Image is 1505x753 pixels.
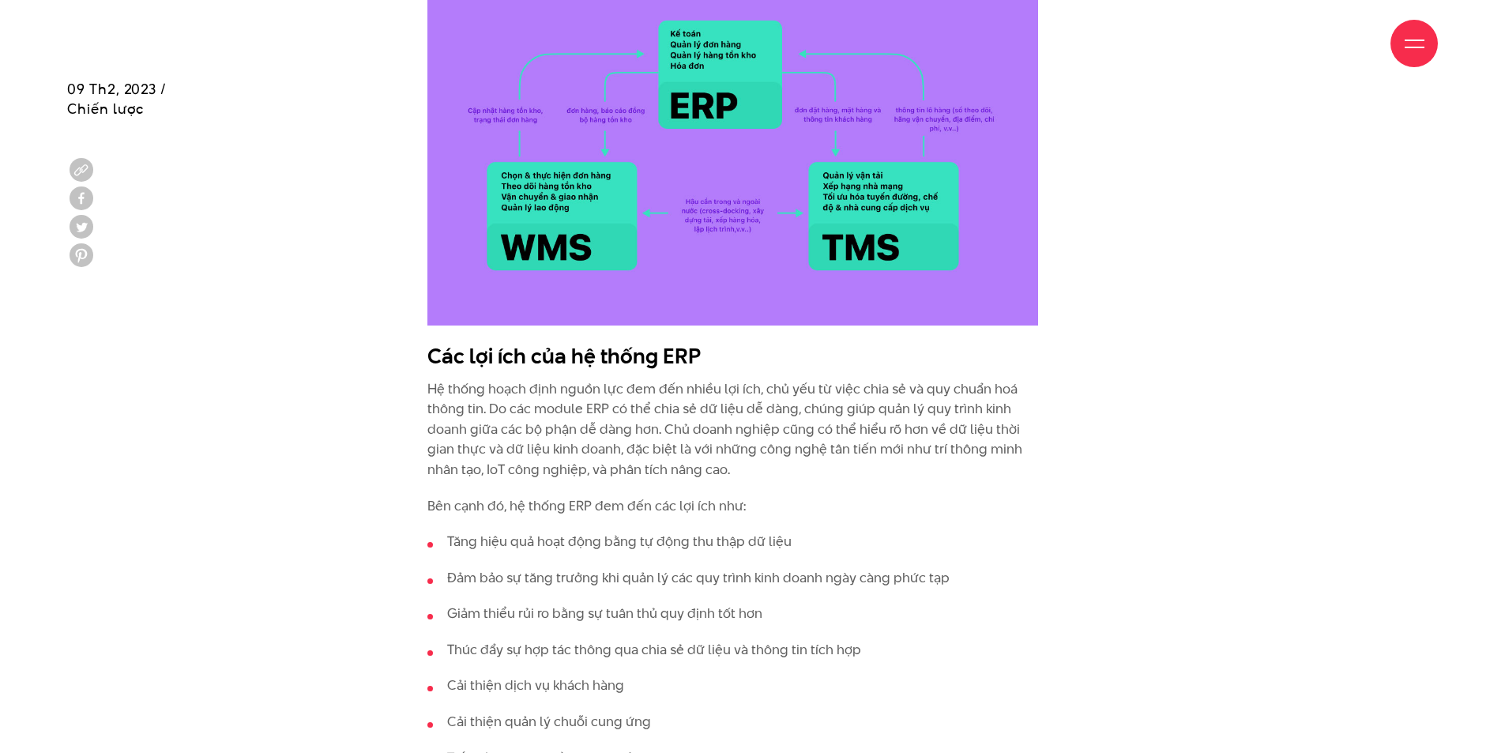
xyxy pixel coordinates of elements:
[427,712,1038,732] li: Cải thiện quản lý chuỗi cung ứng
[67,79,167,119] span: 09 Th2, 2023 / Chiến lược
[427,496,1038,517] p: Bên cạnh đó, hệ thống ERP đem đến các lợi ích như:
[427,676,1038,696] li: Cải thiện dịch vụ khách hàng
[427,379,1038,480] p: Hệ thống hoạch định nguồn lực đem đến nhiều lợi ích, chủ yếu từ việc chia sẻ và quy chuẩn hoá thô...
[427,341,1038,371] h2: Các lợi ích của hệ thống ERP
[427,640,1038,661] li: Thúc đẩy sự hợp tác thông qua chia sẻ dữ liệu và thông tin tích hợp
[427,568,1038,589] li: Đảm bảo sự tăng trưởng khi quản lý các quy trình kinh doanh ngày càng phức tạp
[427,532,1038,552] li: Tăng hiệu quả hoạt động bằng tự động thu thập dữ liệu
[427,604,1038,624] li: Giảm thiểu rủi ro bằng sự tuân thủ quy định tốt hơn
